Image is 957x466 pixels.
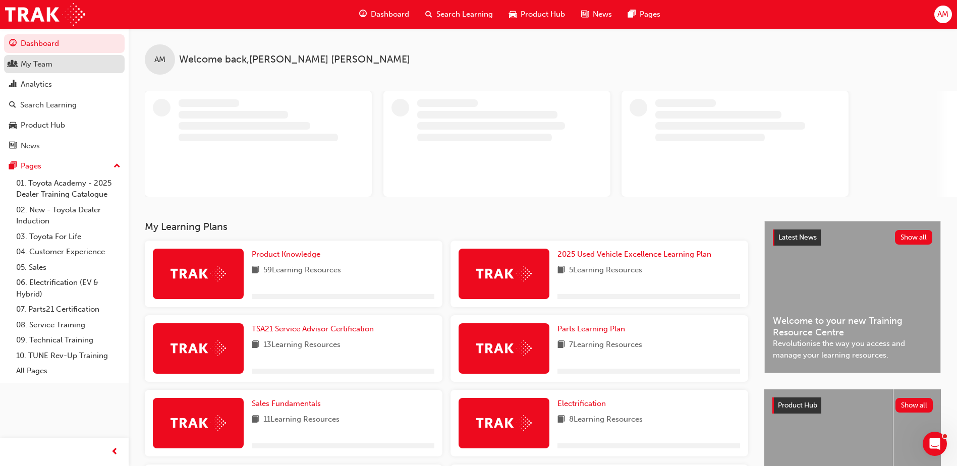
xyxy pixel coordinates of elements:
span: search-icon [9,101,16,110]
iframe: Intercom live chat [923,432,947,456]
div: Analytics [21,79,52,90]
a: Sales Fundamentals [252,398,325,410]
span: 11 Learning Resources [263,414,340,426]
span: pages-icon [9,162,17,171]
a: Parts Learning Plan [557,323,629,335]
a: 2025 Used Vehicle Excellence Learning Plan [557,249,715,260]
a: Search Learning [4,96,125,114]
div: News [21,140,40,152]
span: Dashboard [371,9,409,20]
span: prev-icon [111,446,119,458]
span: 7 Learning Resources [569,339,642,352]
a: All Pages [12,363,125,379]
span: chart-icon [9,80,17,89]
span: search-icon [425,8,432,21]
span: guage-icon [9,39,17,48]
button: Show all [895,230,933,245]
a: Latest NewsShow all [773,229,932,246]
span: Electrification [557,399,606,408]
a: Product Hub [4,116,125,135]
span: AM [154,54,165,66]
span: Sales Fundamentals [252,399,321,408]
a: News [4,137,125,155]
button: Show all [895,398,933,413]
span: book-icon [252,414,259,426]
a: Product HubShow all [772,397,933,414]
span: 2025 Used Vehicle Excellence Learning Plan [557,250,711,259]
span: pages-icon [628,8,636,21]
a: My Team [4,55,125,74]
span: book-icon [252,264,259,277]
span: book-icon [252,339,259,352]
a: Dashboard [4,34,125,53]
span: Search Learning [436,9,493,20]
span: 8 Learning Resources [569,414,643,426]
a: Analytics [4,75,125,94]
span: car-icon [9,121,17,130]
span: 5 Learning Resources [569,264,642,277]
span: car-icon [509,8,517,21]
a: pages-iconPages [620,4,668,25]
div: Pages [21,160,41,172]
span: Revolutionise the way you access and manage your learning resources. [773,338,932,361]
div: Product Hub [21,120,65,131]
button: Pages [4,157,125,176]
span: Product Hub [778,401,817,410]
h3: My Learning Plans [145,221,748,232]
img: Trak [476,340,532,356]
span: 59 Learning Resources [263,264,341,277]
div: My Team [21,59,52,70]
span: Welcome to your new Training Resource Centre [773,315,932,338]
img: Trak [171,340,226,356]
a: Product Knowledge [252,249,324,260]
span: Product Knowledge [252,250,320,259]
span: News [593,9,612,20]
a: Electrification [557,398,610,410]
span: news-icon [9,142,17,151]
span: book-icon [557,414,565,426]
span: book-icon [557,264,565,277]
a: 07. Parts21 Certification [12,302,125,317]
img: Trak [5,3,85,26]
a: 03. Toyota For Life [12,229,125,245]
a: 01. Toyota Academy - 2025 Dealer Training Catalogue [12,176,125,202]
img: Trak [171,266,226,281]
a: search-iconSearch Learning [417,4,501,25]
span: up-icon [114,160,121,173]
button: AM [934,6,952,23]
img: Trak [476,415,532,431]
span: Welcome back , [PERSON_NAME] [PERSON_NAME] [179,54,410,66]
span: AM [937,9,948,20]
a: Latest NewsShow allWelcome to your new Training Resource CentreRevolutionise the way you access a... [764,221,941,373]
span: guage-icon [359,8,367,21]
a: news-iconNews [573,4,620,25]
a: 05. Sales [12,260,125,275]
span: Latest News [778,233,817,242]
span: 13 Learning Resources [263,339,341,352]
a: TSA21 Service Advisor Certification [252,323,378,335]
span: book-icon [557,339,565,352]
a: 09. Technical Training [12,332,125,348]
a: 06. Electrification (EV & Hybrid) [12,275,125,302]
a: 04. Customer Experience [12,244,125,260]
a: car-iconProduct Hub [501,4,573,25]
img: Trak [171,415,226,431]
a: 10. TUNE Rev-Up Training [12,348,125,364]
span: news-icon [581,8,589,21]
span: TSA21 Service Advisor Certification [252,324,374,333]
span: people-icon [9,60,17,69]
span: Pages [640,9,660,20]
span: Product Hub [521,9,565,20]
a: guage-iconDashboard [351,4,417,25]
img: Trak [476,266,532,281]
a: 08. Service Training [12,317,125,333]
div: Search Learning [20,99,77,111]
button: DashboardMy TeamAnalyticsSearch LearningProduct HubNews [4,32,125,157]
a: 02. New - Toyota Dealer Induction [12,202,125,229]
span: Parts Learning Plan [557,324,625,333]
